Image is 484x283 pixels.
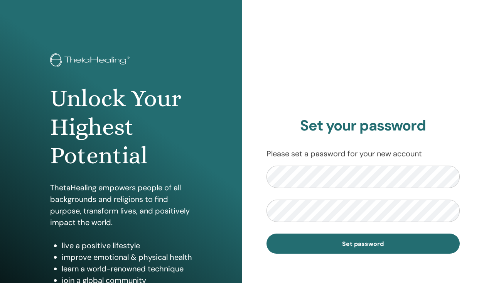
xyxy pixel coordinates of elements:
h1: Unlock Your Highest Potential [50,84,192,170]
h2: Set your password [266,117,460,135]
p: Please set a password for your new account [266,148,460,159]
li: learn a world-renowned technique [62,263,192,275]
li: live a positive lifestyle [62,240,192,251]
button: Set password [266,234,460,254]
p: ThetaHealing empowers people of all backgrounds and religions to find purpose, transform lives, a... [50,182,192,228]
li: improve emotional & physical health [62,251,192,263]
span: Set password [342,240,384,248]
